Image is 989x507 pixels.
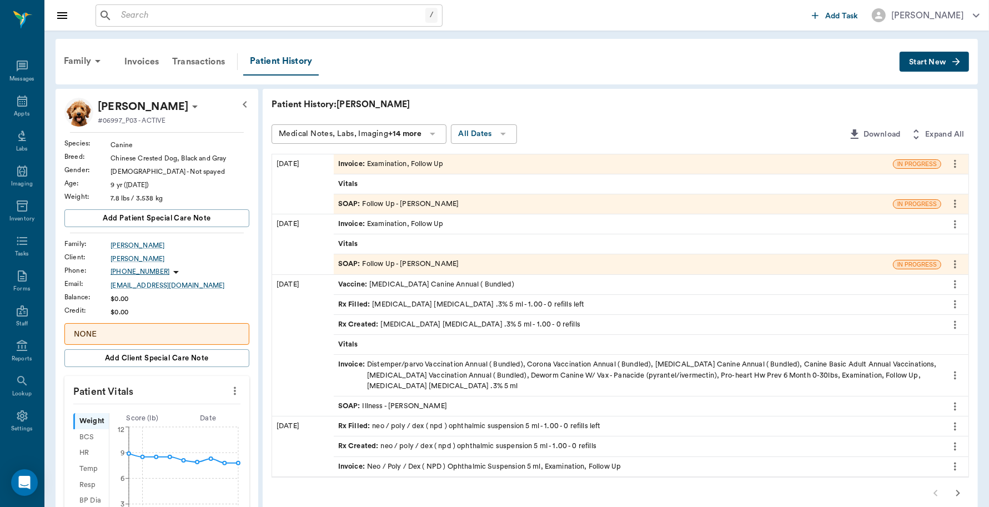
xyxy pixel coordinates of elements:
[946,255,964,274] button: more
[175,413,241,424] div: Date
[64,376,249,404] p: Patient Vitals
[338,279,369,290] span: Vaccine :
[12,390,32,398] div: Lookup
[118,426,124,433] tspan: 12
[9,75,35,83] div: Messages
[338,219,367,229] span: Invoice :
[121,449,124,456] tspan: 9
[338,199,459,209] div: Follow Up - [PERSON_NAME]
[64,265,111,275] div: Phone :
[946,194,964,213] button: more
[946,315,964,334] button: more
[121,475,124,482] tspan: 6
[338,461,621,472] div: Neo / Poly / Dex ( NPD ) Ophthalmic Suspension 5 ml, Examination, Follow Up
[98,116,165,126] p: #06997_P03 - ACTIVE
[338,441,381,451] span: Rx Created :
[111,240,249,250] a: [PERSON_NAME]
[946,366,964,385] button: more
[64,239,111,249] div: Family :
[946,417,964,436] button: more
[946,154,964,173] button: more
[16,320,28,328] div: Staff
[64,192,111,202] div: Weight :
[338,259,459,269] div: Follow Up - [PERSON_NAME]
[111,294,249,304] div: $0.00
[338,421,373,431] span: Rx Filled :
[73,413,109,429] div: Weight
[272,275,334,416] div: [DATE]
[338,339,360,350] span: Vitals
[111,254,249,264] a: [PERSON_NAME]
[338,199,363,209] span: SOAP :
[272,214,334,274] div: [DATE]
[64,279,111,289] div: Email :
[338,259,363,269] span: SOAP :
[64,252,111,262] div: Client :
[16,145,28,153] div: Labs
[891,9,964,22] div: [PERSON_NAME]
[118,48,165,75] a: Invoices
[893,160,941,168] span: IN PROGRESS
[279,127,421,141] div: Medical Notes, Labs, Imaging
[807,5,863,26] button: Add Task
[111,180,249,190] div: 9 yr ([DATE])
[11,180,33,188] div: Imaging
[73,429,109,445] div: BCS
[338,219,444,229] div: Examination, Follow Up
[338,319,580,330] div: [MEDICAL_DATA] [MEDICAL_DATA] .3% 5 ml - 1.00 - 0 refills
[338,159,367,169] span: Invoice :
[425,8,438,23] div: /
[11,425,33,433] div: Settings
[338,359,367,391] span: Invoice :
[64,98,93,127] img: Profile Image
[117,8,425,23] input: Search
[844,124,905,145] button: Download
[338,421,601,431] div: neo / poly / dex ( npd ) ophthalmic suspension 5 ml - 1.00 - 0 refills left
[946,437,964,456] button: more
[64,305,111,315] div: Credit :
[11,469,38,496] div: Open Intercom Messenger
[73,477,109,493] div: Resp
[64,152,111,162] div: Breed :
[109,413,175,424] div: Score ( lb )
[946,457,964,476] button: more
[338,359,937,391] div: Distemper/parvo Vaccination Annual ( Bundled), Corona Vaccination Annual ( Bundled), [MEDICAL_DAT...
[111,167,249,177] div: [DEMOGRAPHIC_DATA] - Not spayed
[946,295,964,314] button: more
[64,349,249,367] button: Add client Special Care Note
[57,48,111,74] div: Family
[388,130,421,138] b: +14 more
[14,110,29,118] div: Appts
[64,178,111,188] div: Age :
[64,165,111,175] div: Gender :
[165,48,232,75] div: Transactions
[111,307,249,317] div: $0.00
[338,401,363,411] span: SOAP :
[111,280,249,290] a: [EMAIL_ADDRESS][DOMAIN_NAME]
[272,98,605,111] p: Patient History: [PERSON_NAME]
[15,250,29,258] div: Tasks
[111,140,249,150] div: Canine
[103,212,210,224] span: Add patient Special Care Note
[338,159,444,169] div: Examination, Follow Up
[863,5,988,26] button: [PERSON_NAME]
[111,153,249,163] div: Chinese Crested Dog, Black and Gray
[13,285,30,293] div: Forms
[64,292,111,302] div: Balance :
[338,239,360,249] span: Vitals
[338,401,447,411] div: Illness - [PERSON_NAME]
[946,397,964,416] button: more
[338,299,585,310] div: [MEDICAL_DATA] [MEDICAL_DATA] .3% 5 ml - 1.00 - 0 refills left
[338,279,514,290] div: [MEDICAL_DATA] Canine Annual ( Bundled)
[272,154,334,214] div: [DATE]
[111,267,169,277] p: [PHONE_NUMBER]
[925,128,965,142] span: Expand All
[64,209,249,227] button: Add patient Special Care Note
[272,416,334,476] div: [DATE]
[893,200,941,208] span: IN PROGRESS
[946,275,964,294] button: more
[338,299,373,310] span: Rx Filled :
